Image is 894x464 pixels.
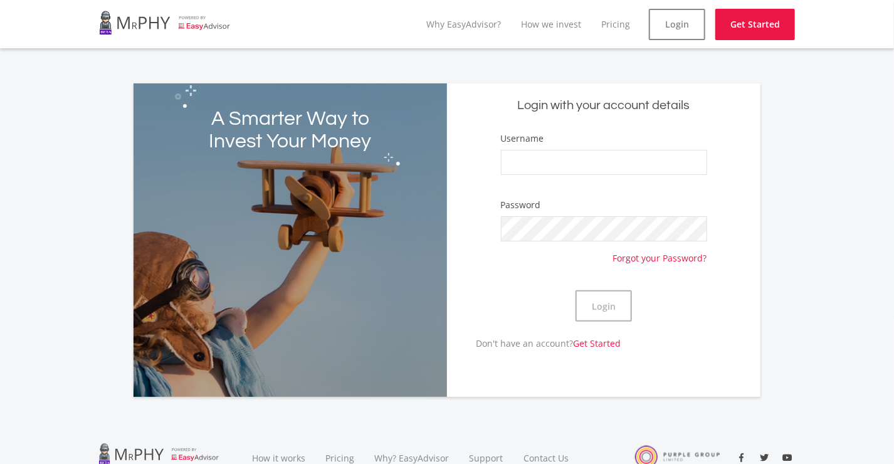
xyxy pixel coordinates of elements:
a: Why EasyAdvisor? [426,18,501,30]
button: Login [576,290,632,322]
h5: Login with your account details [456,97,751,114]
p: Don't have an account? [447,337,621,350]
a: How we invest [521,18,581,30]
h2: A Smarter Way to Invest Your Money [196,108,384,153]
label: Password [501,199,541,211]
label: Username [501,132,544,145]
a: Get Started [573,337,621,349]
a: Login [649,9,705,40]
a: Forgot your Password? [613,241,707,265]
a: Get Started [715,9,795,40]
a: Pricing [601,18,630,30]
